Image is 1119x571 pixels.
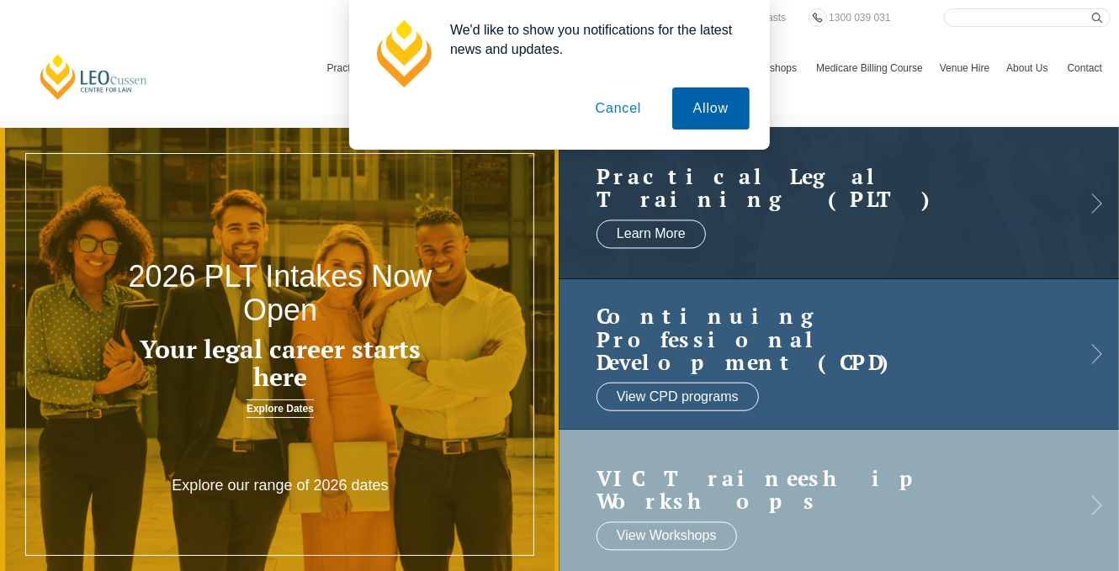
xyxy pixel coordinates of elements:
h2: Continuing Professional Development (CPD) [597,304,1048,374]
img: notification icon [369,20,437,87]
div: We'd like to show you notifications for the latest news and updates. [437,20,750,59]
p: Explore our range of 2026 dates [168,476,392,495]
h2: 2026 PLT Intakes Now Open [112,260,448,326]
a: Learn More [597,219,706,248]
a: VIC Traineeship Workshops [597,467,1048,513]
a: View CPD programs [597,383,759,411]
a: Practical LegalTraining (PLT) [597,165,1048,211]
button: Cancel [575,87,663,130]
a: View Workshops [597,521,737,550]
a: Explore Dates [247,399,314,418]
h2: Practical Legal Training (PLT) [597,165,1048,211]
h3: Your legal career starts here [112,336,448,391]
button: Allow [672,87,750,130]
a: Continuing ProfessionalDevelopment (CPD) [597,304,1048,374]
